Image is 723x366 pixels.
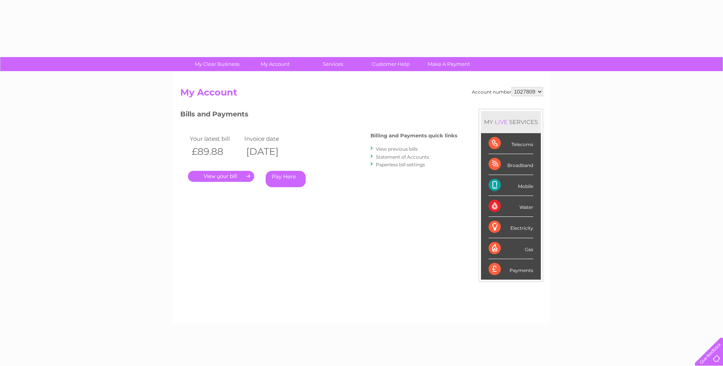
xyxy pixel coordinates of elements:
[188,171,254,182] a: .
[180,109,457,122] h3: Bills and Payments
[489,133,533,154] div: Telecoms
[472,87,543,96] div: Account number
[481,111,541,133] div: MY SERVICES
[188,134,243,144] td: Your latest bill
[489,154,533,175] div: Broadband
[376,146,418,152] a: View previous bills
[244,57,306,71] a: My Account
[493,118,509,126] div: LIVE
[376,154,429,160] a: Statement of Accounts
[489,175,533,196] div: Mobile
[370,133,457,138] h4: Billing and Payments quick links
[242,134,297,144] td: Invoice date
[188,144,243,159] th: £89.88
[266,171,306,187] a: Pay Here
[359,57,422,71] a: Customer Help
[417,57,480,71] a: Make A Payment
[489,259,533,280] div: Payments
[242,144,297,159] th: [DATE]
[180,87,543,102] h2: My Account
[489,196,533,217] div: Water
[489,238,533,259] div: Gas
[489,217,533,238] div: Electricity
[301,57,364,71] a: Services
[376,162,425,167] a: Paperless bill settings
[186,57,248,71] a: My Clear Business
